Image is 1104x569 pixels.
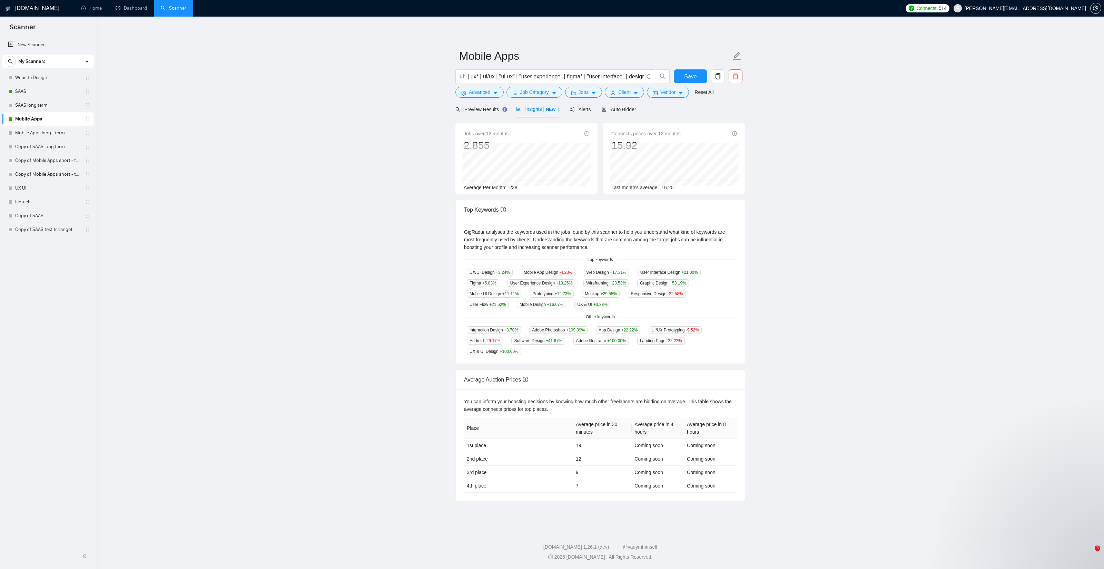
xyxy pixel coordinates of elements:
[694,88,713,96] a: Reset All
[464,139,509,152] div: 2,855
[684,439,737,452] td: Coming soon
[628,290,686,298] span: Responsive Design
[455,87,504,98] button: settingAdvancedcaret-down
[661,185,673,190] span: 16.20
[102,553,1098,561] div: 2025 [DOMAIN_NAME] | All Rights Reserved.
[584,269,629,276] span: Web Design
[601,291,617,296] span: +29.55 %
[573,479,632,493] td: 7
[547,302,563,307] span: +16.67 %
[85,144,90,150] span: holder
[681,270,698,275] span: +21.00 %
[467,337,503,345] span: Android
[529,326,588,334] span: Adobe Photoshop
[574,301,610,308] span: UX & UI
[521,269,575,276] span: Mobile App Design
[15,98,81,112] a: SAAS long term
[18,55,46,68] span: My Scanners
[684,466,737,479] td: Coming soon
[602,107,607,112] span: robot
[496,270,510,275] span: +3.24 %
[1090,6,1101,11] a: setting
[161,5,186,11] a: searchScanner
[85,213,90,219] span: holder
[632,418,684,439] th: Average price in 4 hours
[566,328,585,332] span: +109.09 %
[633,90,638,96] span: caret-down
[464,370,737,389] div: Average Auction Prices
[582,290,620,298] span: Mockup
[686,328,699,332] span: -9.52 %
[678,90,683,96] span: caret-down
[584,131,589,136] span: info-circle
[552,90,556,96] span: caret-down
[5,59,16,64] span: search
[605,87,644,98] button: userClientcaret-down
[939,4,946,12] span: 514
[647,87,689,98] button: idcardVendorcaret-down
[15,181,81,195] a: UX UI
[596,326,640,334] span: App Design
[653,90,658,96] span: idcard
[85,103,90,108] span: holder
[955,6,960,11] span: user
[116,5,147,11] a: dashboardDashboard
[917,4,937,12] span: Connects:
[507,279,575,287] span: User Experience Design
[556,281,572,286] span: +13.25 %
[5,56,16,67] button: search
[632,466,684,479] td: Coming soon
[593,302,608,307] span: +3.33 %
[611,90,615,96] span: user
[684,72,697,81] span: Save
[647,74,651,79] span: info-circle
[607,338,626,343] span: +100.00 %
[85,227,90,232] span: holder
[501,207,506,212] span: info-circle
[6,3,11,14] img: logo
[565,87,602,98] button: folderJobscaret-down
[516,107,521,112] span: area-chart
[543,106,559,113] span: NEW
[656,69,670,83] button: search
[82,553,89,560] span: double-left
[638,269,701,276] span: User Interface Design
[4,22,41,37] span: Scanner
[85,130,90,136] span: holder
[502,291,519,296] span: +11.11 %
[1091,6,1101,11] span: setting
[493,90,498,96] span: caret-down
[637,279,689,287] span: Graphic Design
[684,452,737,466] td: Coming soon
[464,439,573,452] td: 1st place
[543,544,609,550] a: [DOMAIN_NAME] 1.26.1 (dev)
[15,112,81,126] a: Mobile Apps
[464,130,509,137] span: Jobs over 12 months
[579,88,589,96] span: Jobs
[711,73,724,79] span: copy
[85,75,90,80] span: holder
[582,314,619,320] span: Other keywords
[1081,546,1097,562] iframe: Intercom live chat
[85,158,90,163] span: holder
[623,544,657,550] a: @vadymhimself
[85,172,90,177] span: holder
[684,418,737,439] th: Average price in 8 hours
[455,107,505,112] span: Preview Results
[573,466,632,479] td: 9
[573,418,632,439] th: Average price in 30 minutes
[610,270,627,275] span: +17.31 %
[464,466,573,479] td: 3rd place
[15,140,81,154] a: Copy of SAAS long term
[573,337,629,345] span: Adobe Illustrator
[632,452,684,466] td: Coming soon
[15,195,81,209] a: Fintech
[15,167,81,181] a: Copy of Mobile Apps short - term
[621,328,638,332] span: +22.22 %
[632,439,684,452] td: Coming soon
[460,72,644,81] input: Search Freelance Jobs...
[530,290,574,298] span: Prototyping
[15,223,81,237] a: Copy of SAAS test (change)
[573,452,632,466] td: 12
[591,90,596,96] span: caret-down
